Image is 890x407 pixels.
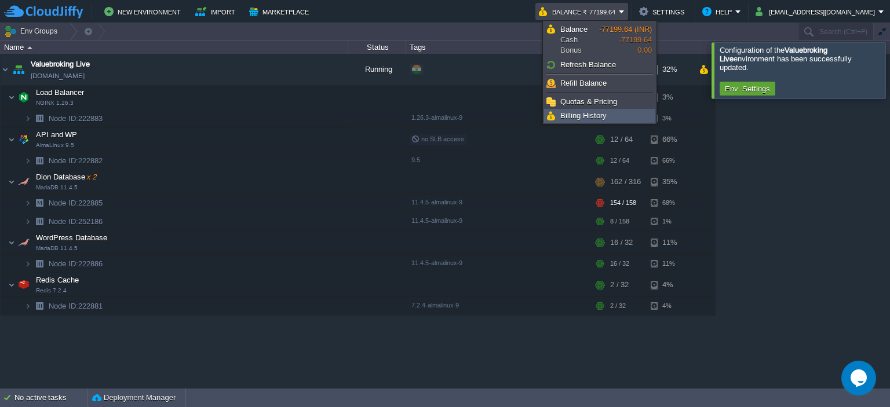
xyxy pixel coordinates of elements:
button: Import [195,5,239,19]
img: AMDAwAAAACH5BAEAAAAALAAAAAABAAEAAAICRAEAOw== [31,109,48,127]
span: Dion Database [35,172,98,182]
span: Billing History [560,111,607,120]
div: 2 / 32 [610,273,629,296]
img: AMDAwAAAACH5BAEAAAAALAAAAAABAAEAAAICRAEAOw== [24,255,31,273]
span: WordPress Database [35,233,109,243]
span: 11.4.5-almalinux-9 [411,259,462,266]
img: AMDAwAAAACH5BAEAAAAALAAAAAABAAEAAAICRAEAOw== [24,109,31,127]
img: AMDAwAAAACH5BAEAAAAALAAAAAABAAEAAAICRAEAOw== [31,152,48,170]
div: 12 / 64 [610,128,633,151]
b: Valuebroking Live [720,46,827,63]
span: 222885 [48,198,104,208]
span: NGINX 1.26.3 [36,100,74,107]
button: Env. Settings [721,83,774,94]
span: 7.2.4-almalinux-9 [411,302,459,309]
div: Tags [407,41,591,54]
button: [EMAIL_ADDRESS][DOMAIN_NAME] [756,5,878,19]
img: AMDAwAAAACH5BAEAAAAALAAAAAABAAEAAAICRAEAOw== [8,231,15,254]
span: Configuration of the environment has been successfully updated. [720,46,852,72]
div: 32% [651,54,688,85]
span: -77199.64 0.00 [599,25,652,54]
div: 3% [651,86,688,109]
div: 68% [651,194,688,212]
button: Balance ₹-77199.64 [539,5,619,19]
button: New Environment [104,5,184,19]
img: AMDAwAAAACH5BAEAAAAALAAAAAABAAEAAAICRAEAOw== [16,170,32,193]
img: CloudJiffy [4,5,83,19]
img: AMDAwAAAACH5BAEAAAAALAAAAAABAAEAAAICRAEAOw== [8,128,15,151]
img: AMDAwAAAACH5BAEAAAAALAAAAAABAAEAAAICRAEAOw== [8,86,15,109]
div: 1% [651,212,688,230]
div: Status [349,41,406,54]
img: AMDAwAAAACH5BAEAAAAALAAAAAABAAEAAAICRAEAOw== [1,54,10,85]
span: 9.5 [411,156,420,163]
img: AMDAwAAAACH5BAEAAAAALAAAAAABAAEAAAICRAEAOw== [24,152,31,170]
div: 11% [651,255,688,273]
a: Refill Balance [545,77,655,90]
span: Load Balancer [35,87,86,97]
span: Node ID: [49,217,78,226]
iframe: chat widget [841,361,878,395]
div: 4% [651,273,688,296]
div: 66% [651,128,688,151]
img: AMDAwAAAACH5BAEAAAAALAAAAAABAAEAAAICRAEAOw== [16,273,32,296]
span: MariaDB 11.4.5 [36,184,78,191]
a: Quotas & Pricing [545,96,655,108]
img: AMDAwAAAACH5BAEAAAAALAAAAAABAAEAAAICRAEAOw== [8,170,15,193]
span: 11.4.5-almalinux-9 [411,217,462,224]
a: Node ID:252186 [48,217,104,226]
div: 35% [651,170,688,193]
div: Running [348,54,406,85]
img: AMDAwAAAACH5BAEAAAAALAAAAAABAAEAAAICRAEAOw== [31,297,48,315]
span: Node ID: [49,156,78,165]
span: Balance [560,25,588,34]
span: Node ID: [49,259,78,268]
span: 222882 [48,156,104,166]
span: Node ID: [49,302,78,310]
span: 222881 [48,301,104,311]
img: AMDAwAAAACH5BAEAAAAALAAAAAABAAEAAAICRAEAOw== [16,231,32,254]
div: 66% [651,152,688,170]
img: AMDAwAAAACH5BAEAAAAALAAAAAABAAEAAAICRAEAOw== [16,86,32,109]
a: Load BalancerNGINX 1.26.3 [35,88,86,97]
button: Settings [639,5,688,19]
img: AMDAwAAAACH5BAEAAAAALAAAAAABAAEAAAICRAEAOw== [8,273,15,296]
div: 11% [651,231,688,254]
img: AMDAwAAAACH5BAEAAAAALAAAAAABAAEAAAICRAEAOw== [24,297,31,315]
div: 154 / 158 [610,194,636,212]
button: Help [702,5,735,19]
span: Node ID: [49,114,78,123]
span: MariaDB 11.4.5 [36,245,78,252]
img: AMDAwAAAACH5BAEAAAAALAAAAAABAAEAAAICRAEAOw== [31,212,48,230]
a: Dion Databasex 2MariaDB 11.4.5 [35,173,98,181]
span: Cash Bonus [560,24,599,56]
img: AMDAwAAAACH5BAEAAAAALAAAAAABAAEAAAICRAEAOw== [24,194,31,212]
span: Refresh Balance [560,60,616,69]
span: no SLB access [411,135,464,142]
div: 2 / 32 [610,297,626,315]
img: AMDAwAAAACH5BAEAAAAALAAAAAABAAEAAAICRAEAOw== [31,194,48,212]
button: Marketplace [249,5,312,19]
a: Redis CacheRedis 7.2.4 [35,276,81,284]
a: BalanceCashBonus-77199.64 (INR)-77199.640.00 [545,23,655,57]
span: 252186 [48,217,104,226]
a: Refresh Balance [545,58,655,71]
span: 1.26.3-almalinux-9 [411,114,462,121]
span: 222886 [48,259,104,269]
div: 12 / 64 [610,152,629,170]
div: 4% [651,297,688,315]
img: AMDAwAAAACH5BAEAAAAALAAAAAABAAEAAAICRAEAOw== [16,128,32,151]
span: AlmaLinux 9.5 [36,142,74,149]
span: Refill Balance [560,79,607,87]
button: Env Groups [4,23,61,39]
div: Name [1,41,348,54]
a: Node ID:222885 [48,198,104,208]
a: API and WPAlmaLinux 9.5 [35,130,79,139]
span: Quotas & Pricing [560,97,617,106]
a: Node ID:222883 [48,113,104,123]
span: Node ID: [49,199,78,207]
a: [DOMAIN_NAME] [31,70,85,82]
div: 3% [651,109,688,127]
div: 16 / 32 [610,255,629,273]
img: AMDAwAAAACH5BAEAAAAALAAAAAABAAEAAAICRAEAOw== [31,255,48,273]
